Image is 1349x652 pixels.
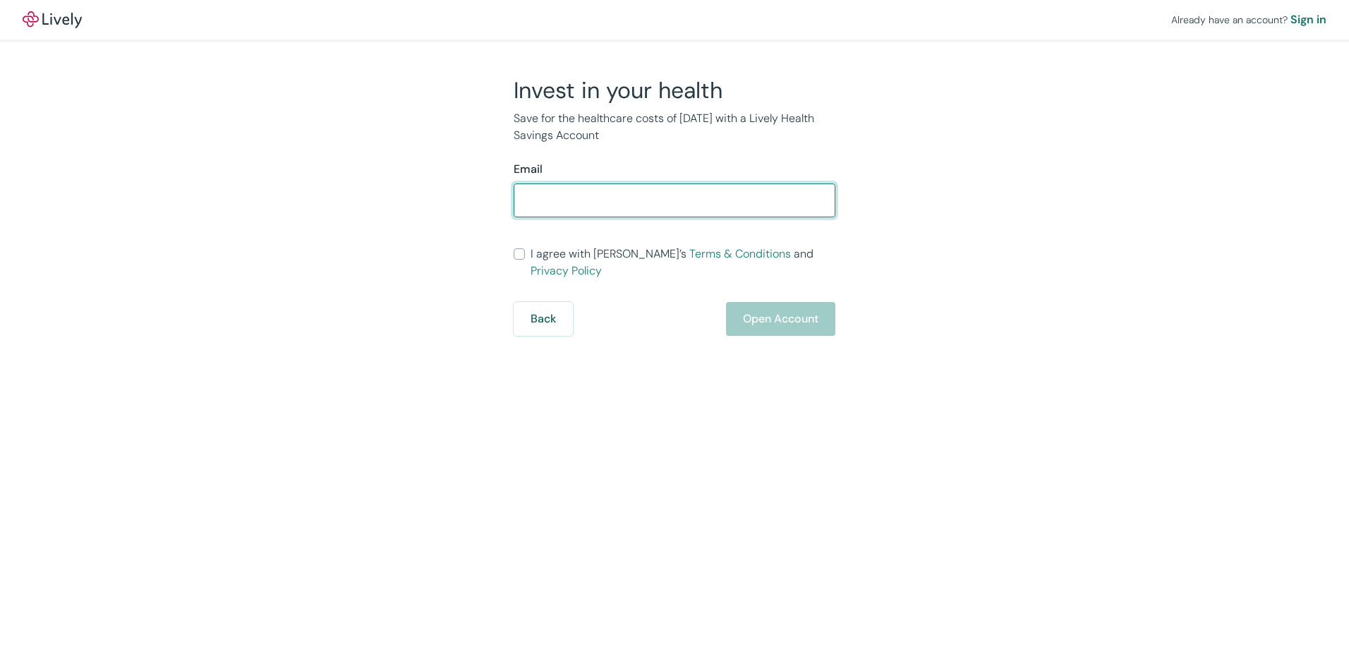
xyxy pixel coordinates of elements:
p: Save for the healthcare costs of [DATE] with a Lively Health Savings Account [514,110,835,144]
button: Back [514,302,573,336]
a: Sign in [1290,11,1326,28]
span: I agree with [PERSON_NAME]’s and [531,246,835,279]
a: Terms & Conditions [689,246,791,261]
img: Lively [23,11,82,28]
div: Already have an account? [1171,11,1326,28]
a: Privacy Policy [531,263,602,278]
label: Email [514,161,543,178]
h2: Invest in your health [514,76,835,104]
a: LivelyLively [23,11,82,28]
